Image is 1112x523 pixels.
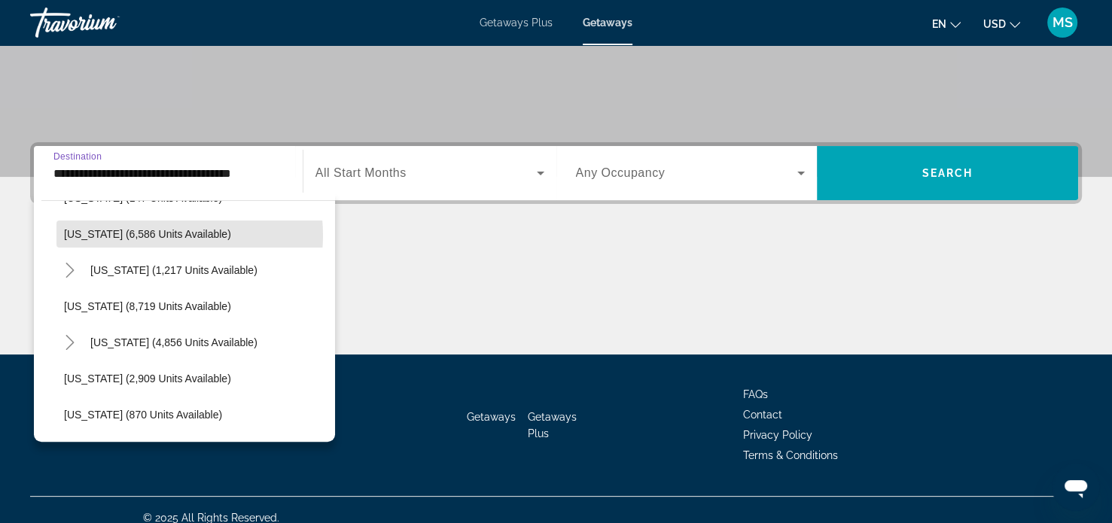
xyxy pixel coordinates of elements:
[480,17,553,29] a: Getaways Plus
[30,3,181,42] a: Travorium
[83,257,335,284] button: [US_STATE] (1,217 units available)
[56,184,335,211] button: [US_STATE] (147 units available)
[34,146,1078,200] div: Search widget
[467,411,516,423] a: Getaways
[983,13,1020,35] button: Change currency
[983,18,1006,30] span: USD
[932,13,961,35] button: Change language
[315,166,407,179] span: All Start Months
[1052,463,1100,511] iframe: Button to launch messaging window
[90,264,257,276] span: [US_STATE] (1,217 units available)
[528,411,577,439] a: Getaways Plus
[53,151,102,161] span: Destination
[817,146,1078,200] button: Search
[56,220,335,248] button: [US_STATE] (6,586 units available)
[932,18,946,30] span: en
[64,300,231,312] span: [US_STATE] (8,719 units available)
[576,166,666,179] span: Any Occupancy
[64,228,231,240] span: [US_STATE] (6,586 units available)
[56,401,335,428] button: [US_STATE] (870 units available)
[743,449,838,461] a: Terms & Conditions
[743,429,812,441] a: Privacy Policy
[1053,15,1073,30] span: MS
[90,336,257,348] span: [US_STATE] (4,856 units available)
[56,293,335,320] button: [US_STATE] (8,719 units available)
[922,167,973,179] span: Search
[1043,7,1082,38] button: User Menu
[56,365,335,392] button: [US_STATE] (2,909 units available)
[743,388,768,400] a: FAQs
[64,409,222,421] span: [US_STATE] (870 units available)
[83,329,335,356] button: [US_STATE] (4,856 units available)
[743,409,782,421] a: Contact
[56,330,83,356] button: Toggle Massachusetts (4,856 units available)
[64,372,231,385] span: [US_STATE] (2,909 units available)
[583,17,632,29] a: Getaways
[56,257,83,284] button: Toggle Maine (1,217 units available)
